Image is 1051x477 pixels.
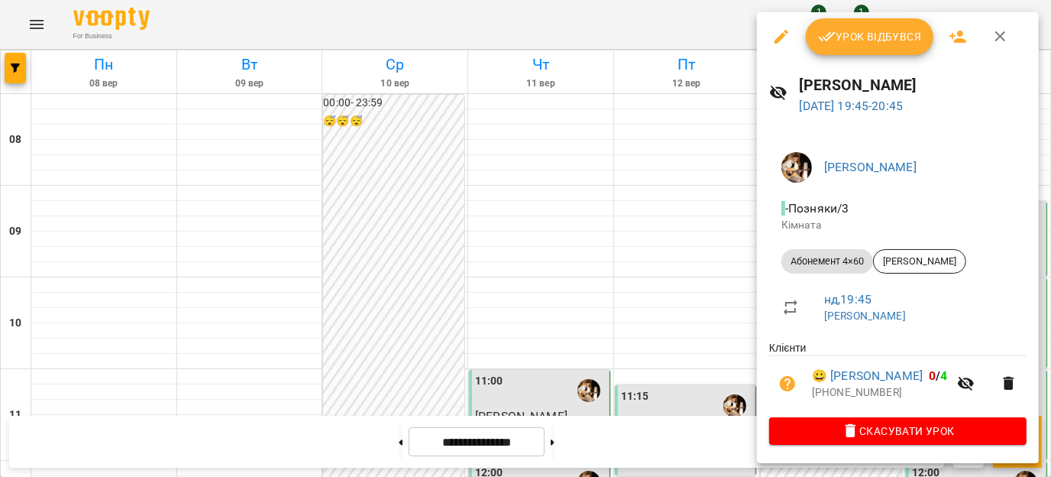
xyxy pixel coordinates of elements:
a: [PERSON_NAME] [824,310,906,322]
span: - Позняки/3 [781,201,852,216]
a: нд , 19:45 [824,292,872,307]
span: 4 [941,368,948,383]
h6: [PERSON_NAME] [800,73,1027,97]
ul: Клієнти [769,340,1027,417]
button: Скасувати Урок [769,417,1027,445]
img: 0162ea527a5616b79ea1cf03ccdd73a5.jpg [781,152,812,183]
a: [DATE] 19:45-20:45 [800,99,904,113]
div: [PERSON_NAME] [873,249,966,274]
span: Абонемент 4×60 [781,255,873,268]
a: 😀 [PERSON_NAME] [812,367,923,385]
p: [PHONE_NUMBER] [812,385,948,401]
span: 0 [929,368,936,383]
button: Урок відбувся [806,18,934,55]
p: Кімната [781,218,1014,233]
a: [PERSON_NAME] [824,160,917,174]
button: Візит ще не сплачено. Додати оплату? [769,365,806,402]
span: Урок відбувся [818,28,922,46]
b: / [929,368,947,383]
span: Скасувати Урок [781,422,1014,440]
span: [PERSON_NAME] [874,255,965,268]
